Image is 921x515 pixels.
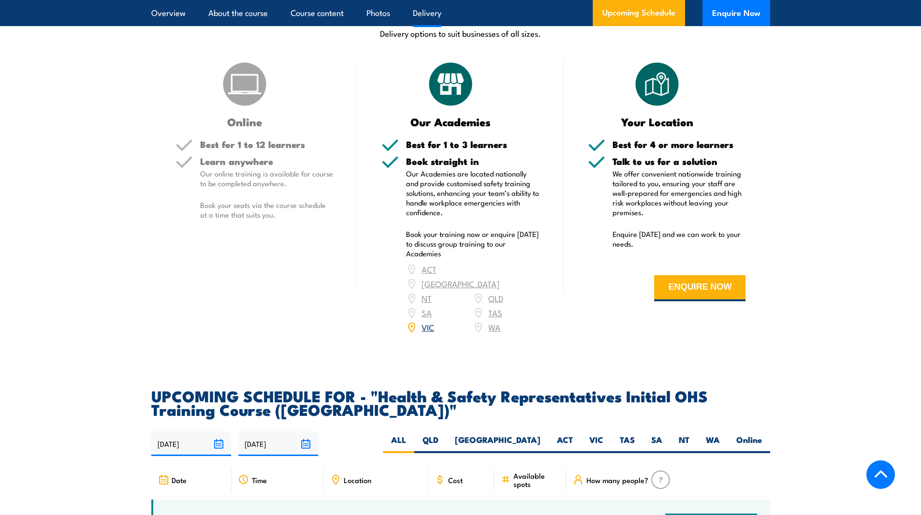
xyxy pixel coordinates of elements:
[549,434,581,453] label: ACT
[175,116,314,127] h3: Online
[200,169,334,188] p: Our online training is available for course to be completed anywhere.
[406,157,540,166] h5: Book straight in
[588,116,727,127] h3: Your Location
[581,434,612,453] label: VIC
[613,140,746,149] h5: Best for 4 or more learners
[252,476,267,484] span: Time
[200,157,334,166] h5: Learn anywhere
[200,140,334,149] h5: Best for 1 to 12 learners
[406,169,540,217] p: Our Academies are located nationally and provide customised safety training solutions, enhancing ...
[613,169,746,217] p: We offer convenient nationwide training tailored to you, ensuring your staff are well-prepared fo...
[151,431,231,456] input: From date
[728,434,770,453] label: Online
[654,275,746,301] button: ENQUIRE NOW
[383,434,414,453] label: ALL
[200,200,334,220] p: Book your seats via the course schedule at a time that suits you.
[381,116,520,127] h3: Our Academies
[612,434,643,453] label: TAS
[613,229,746,249] p: Enquire [DATE] and we can work to your needs.
[513,471,559,488] span: Available spots
[406,140,540,149] h5: Best for 1 to 3 learners
[172,476,187,484] span: Date
[448,476,463,484] span: Cost
[671,434,698,453] label: NT
[586,476,648,484] span: How many people?
[447,434,549,453] label: [GEOGRAPHIC_DATA]
[422,321,434,333] a: VIC
[414,434,447,453] label: QLD
[151,28,770,39] p: Delivery options to suit businesses of all sizes.
[643,434,671,453] label: SA
[344,476,371,484] span: Location
[698,434,728,453] label: WA
[406,229,540,258] p: Book your training now or enquire [DATE] to discuss group training to our Academies
[151,389,770,416] h2: UPCOMING SCHEDULE FOR - "Health & Safety Representatives Initial OHS Training Course ([GEOGRAPHIC...
[613,157,746,166] h5: Talk to us for a solution
[238,431,318,456] input: To date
